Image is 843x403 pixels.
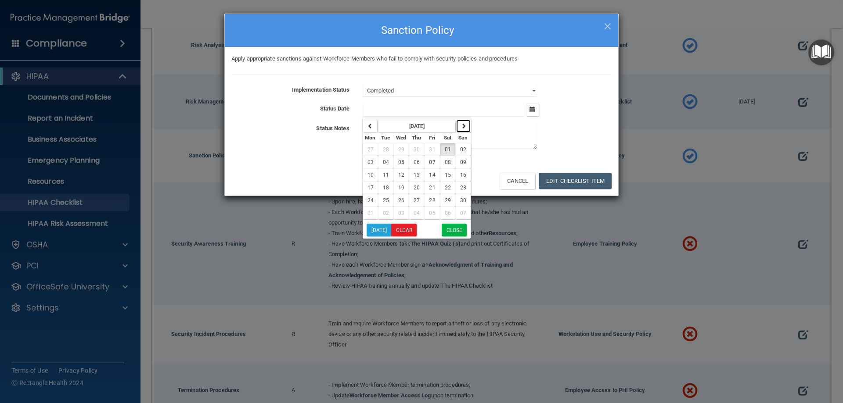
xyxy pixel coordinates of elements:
button: 01 [440,143,455,156]
button: 30 [409,143,424,156]
span: 21 [429,185,435,191]
span: 28 [383,146,389,153]
span: 07 [429,159,435,165]
button: Cancel [500,173,535,189]
button: 07 [424,156,440,168]
button: 01 [363,207,378,219]
span: 27 [367,146,374,153]
span: 05 [429,210,435,216]
button: 28 [424,194,440,207]
span: 10 [367,172,374,178]
button: 27 [363,143,378,156]
strong: [DATE] [409,123,425,129]
button: 31 [424,143,440,156]
button: 05 [393,156,409,168]
button: 20 [409,181,424,194]
small: Thursday [412,135,421,141]
span: 18 [383,185,389,191]
span: 07 [460,210,466,216]
span: 04 [383,159,389,165]
button: 29 [440,194,455,207]
small: Friday [429,135,435,141]
button: 06 [440,207,455,219]
span: 15 [445,172,451,178]
button: 04 [409,207,424,219]
span: 28 [429,197,435,203]
span: 29 [398,146,404,153]
span: 13 [414,172,420,178]
button: Clear [391,224,417,236]
span: 19 [398,185,404,191]
button: 08 [440,156,455,168]
small: Sunday [458,135,468,141]
span: × [604,16,612,34]
span: 03 [367,159,374,165]
span: 05 [398,159,404,165]
button: 24 [363,194,378,207]
button: [DATE] [367,224,392,236]
b: Status Date [320,105,349,112]
button: 06 [409,156,424,168]
span: 01 [367,210,374,216]
span: 08 [445,159,451,165]
button: 02 [378,207,393,219]
span: 20 [414,185,420,191]
span: 27 [414,197,420,203]
button: 13 [409,168,424,181]
span: 09 [460,159,466,165]
small: Tuesday [381,135,390,141]
button: 25 [378,194,393,207]
button: 07 [455,207,471,219]
span: 26 [398,197,404,203]
span: 06 [414,159,420,165]
span: 14 [429,172,435,178]
button: 15 [440,168,455,181]
button: 10 [363,168,378,181]
button: Edit Checklist Item [539,173,612,189]
button: 05 [424,207,440,219]
span: 31 [429,146,435,153]
span: 22 [445,185,451,191]
span: 30 [414,146,420,153]
button: 23 [455,181,471,194]
button: 26 [393,194,409,207]
button: 27 [409,194,424,207]
b: Implementation Status [292,86,349,93]
button: Open Resource Center [808,39,834,65]
span: 02 [460,146,466,153]
button: 17 [363,181,378,194]
button: Close [442,224,467,236]
span: 24 [367,197,374,203]
button: 22 [440,181,455,194]
button: 14 [424,168,440,181]
span: 02 [383,210,389,216]
span: 30 [460,197,466,203]
button: 16 [455,168,471,181]
small: Saturday [444,135,451,141]
button: 09 [455,156,471,168]
button: 29 [393,143,409,156]
button: 12 [393,168,409,181]
span: 01 [445,146,451,153]
button: 11 [378,168,393,181]
span: 17 [367,185,374,191]
button: 28 [378,143,393,156]
span: 16 [460,172,466,178]
button: 19 [393,181,409,194]
small: Monday [365,135,375,141]
h4: Sanction Policy [231,21,612,40]
span: 12 [398,172,404,178]
span: 25 [383,197,389,203]
span: 06 [445,210,451,216]
button: 18 [378,181,393,194]
span: 04 [414,210,420,216]
span: 11 [383,172,389,178]
small: Wednesday [396,135,406,141]
span: 23 [460,185,466,191]
span: 03 [398,210,404,216]
b: Status Notes [316,125,349,132]
button: 03 [393,207,409,219]
button: 02 [455,143,471,156]
button: 21 [424,181,440,194]
button: 04 [378,156,393,168]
